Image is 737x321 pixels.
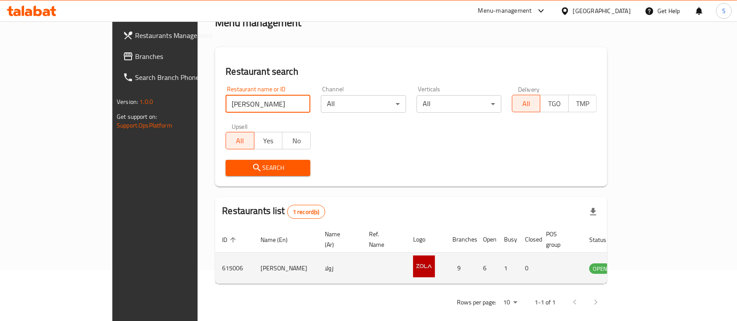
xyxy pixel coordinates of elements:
span: All [516,97,537,110]
label: Upsell [232,123,248,129]
span: ID [222,235,239,245]
span: Name (Ar) [325,229,351,250]
span: Get support on: [117,111,157,122]
td: 1 [497,253,518,284]
button: Yes [254,132,282,149]
label: Delivery [518,86,540,92]
td: 9 [445,253,476,284]
span: TGO [544,97,565,110]
button: TGO [540,95,568,112]
table: enhanced table [215,226,658,284]
span: Restaurants Management [135,30,229,41]
span: 1 record(s) [288,208,325,216]
a: Search Branch Phone [116,67,236,88]
th: Logo [406,226,445,253]
div: Export file [583,201,604,222]
div: Menu-management [478,6,532,16]
th: Busy [497,226,518,253]
span: No [286,135,307,147]
a: Branches [116,46,236,67]
a: Restaurants Management [116,25,236,46]
span: TMP [572,97,593,110]
span: Yes [258,135,279,147]
div: [GEOGRAPHIC_DATA] [573,6,631,16]
h2: Restaurant search [226,65,597,78]
img: Zola [413,255,435,277]
button: Search [226,160,310,176]
td: [PERSON_NAME] [254,253,318,284]
button: TMP [568,95,597,112]
div: All [321,95,406,113]
div: Total records count [287,205,325,219]
span: 1.0.0 [139,96,153,107]
a: Support.OpsPlatform [117,120,172,131]
input: Search for restaurant name or ID.. [226,95,310,113]
p: 1-1 of 1 [535,297,556,308]
span: Version: [117,96,138,107]
span: Search [233,162,303,173]
span: S [722,6,726,16]
td: 0 [518,253,539,284]
span: All [229,135,250,147]
h2: Restaurants list [222,204,325,219]
button: All [226,132,254,149]
span: Branches [135,51,229,62]
td: زولا [318,253,362,284]
span: Search Branch Phone [135,72,229,83]
span: Status [589,235,618,245]
div: Rows per page: [500,296,521,309]
button: All [512,95,540,112]
p: Rows per page: [457,297,496,308]
th: Closed [518,226,539,253]
span: OPEN [589,264,611,274]
span: POS group [546,229,572,250]
button: No [282,132,310,149]
span: Name (En) [261,235,299,245]
th: Branches [445,226,476,253]
td: 6 [476,253,497,284]
h2: Menu management [215,16,301,30]
th: Open [476,226,497,253]
div: All [417,95,501,113]
span: Ref. Name [369,229,396,250]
